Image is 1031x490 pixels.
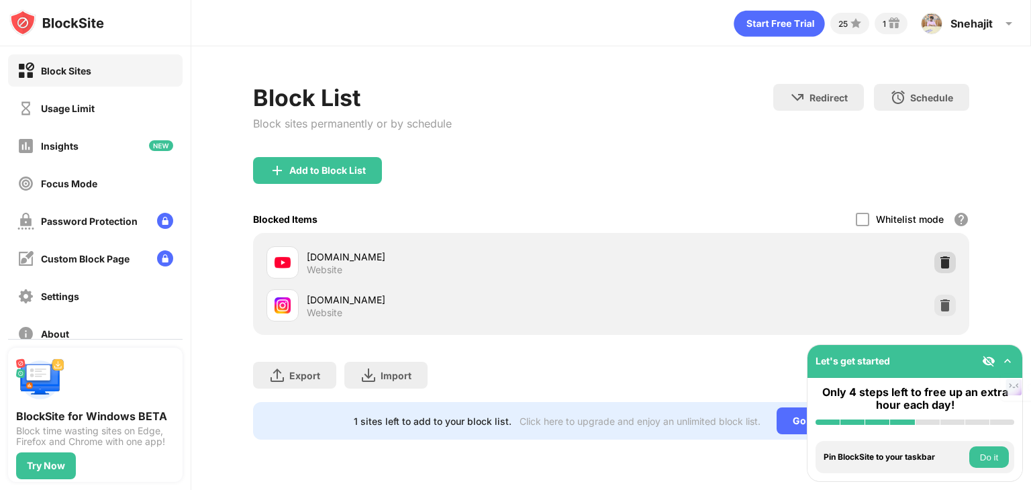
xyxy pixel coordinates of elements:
div: Add to Block List [289,165,366,176]
img: focus-off.svg [17,175,34,192]
div: Block time wasting sites on Edge, Firefox and Chrome with one app! [16,426,175,447]
img: about-off.svg [17,326,34,342]
div: Block Sites [41,65,91,77]
div: Let's get started [816,355,890,366]
div: Redirect [809,92,848,103]
img: customize-block-page-off.svg [17,250,34,267]
div: Block sites permanently or by schedule [253,117,452,130]
div: About [41,328,69,340]
div: Focus Mode [41,178,97,189]
div: Click here to upgrade and enjoy an unlimited block list. [520,415,760,427]
div: Settings [41,291,79,302]
img: favicons [275,254,291,271]
img: insights-off.svg [17,138,34,154]
img: favicons [275,297,291,313]
img: logo-blocksite.svg [9,9,104,36]
div: Password Protection [41,215,138,227]
img: lock-menu.svg [157,213,173,229]
div: Pin BlockSite to your taskbar [824,452,966,462]
div: Block List [253,84,452,111]
button: Do it [969,446,1009,468]
div: BlockSite for Windows BETA [16,409,175,423]
div: Insights [41,140,79,152]
div: [DOMAIN_NAME] [307,293,611,307]
div: Schedule [910,92,953,103]
div: Snehajit [950,17,993,30]
img: time-usage-off.svg [17,100,34,117]
img: omni-setup-toggle.svg [1001,354,1014,368]
div: 1 sites left to add to your block list. [354,415,511,427]
img: settings-off.svg [17,288,34,305]
div: Go Unlimited [777,407,869,434]
img: eye-not-visible.svg [982,354,995,368]
img: ACg8ocJmXFKHfr_RxsLmz8j6eo_M0c5Lnlg05Oro3Td17xPHm3EOgYDK=s96-c [921,13,942,34]
div: Try Now [27,460,65,471]
div: 25 [838,19,848,29]
img: points-small.svg [848,15,864,32]
div: Website [307,307,342,319]
div: Only 4 steps left to free up an extra hour each day! [816,386,1014,411]
img: reward-small.svg [886,15,902,32]
div: 1 [883,19,886,29]
div: Website [307,264,342,276]
img: password-protection-off.svg [17,213,34,230]
div: Usage Limit [41,103,95,114]
div: Export [289,370,320,381]
img: new-icon.svg [149,140,173,151]
img: block-on.svg [17,62,34,79]
div: animation [734,10,825,37]
img: lock-menu.svg [157,250,173,266]
div: Blocked Items [253,213,317,225]
div: Whitelist mode [876,213,944,225]
div: Import [381,370,411,381]
div: [DOMAIN_NAME] [307,250,611,264]
div: Custom Block Page [41,253,130,264]
img: push-desktop.svg [16,356,64,404]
